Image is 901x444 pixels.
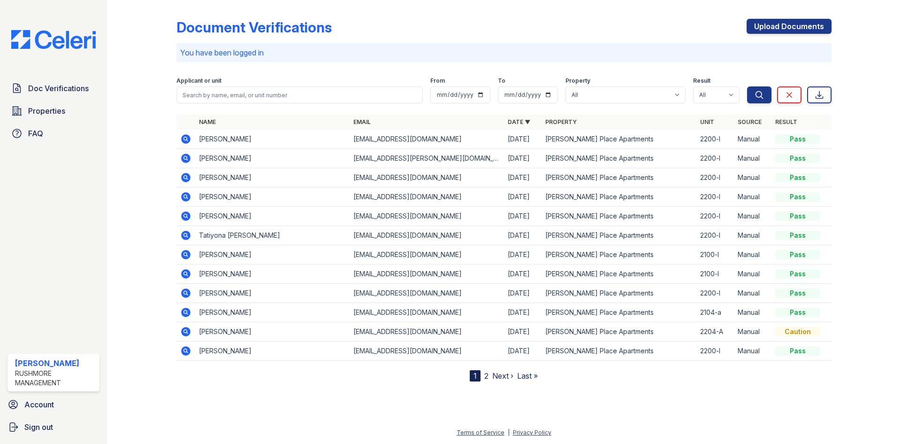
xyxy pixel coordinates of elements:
a: Properties [8,101,99,120]
td: 2200-l [696,130,734,149]
div: Caution [775,327,820,336]
td: Manual [734,226,771,245]
a: Last » [517,371,538,381]
td: [DATE] [504,168,542,187]
td: Tatiyona [PERSON_NAME] [195,226,350,245]
div: Pass [775,134,820,144]
td: [PERSON_NAME] Place Apartments [542,130,696,149]
td: [DATE] [504,265,542,284]
td: [DATE] [504,149,542,168]
td: 2104-a [696,303,734,322]
td: [EMAIL_ADDRESS][DOMAIN_NAME] [350,342,504,361]
div: Pass [775,346,820,356]
td: 2200-l [696,149,734,168]
td: [EMAIL_ADDRESS][DOMAIN_NAME] [350,168,504,187]
td: [EMAIL_ADDRESS][DOMAIN_NAME] [350,284,504,303]
a: Date ▼ [508,118,530,125]
td: [EMAIL_ADDRESS][PERSON_NAME][DOMAIN_NAME] [350,149,504,168]
td: [DATE] [504,226,542,245]
label: To [498,77,505,85]
td: 2200-l [696,226,734,245]
td: [EMAIL_ADDRESS][DOMAIN_NAME] [350,187,504,207]
span: Sign out [24,421,53,433]
div: Pass [775,308,820,317]
img: CE_Logo_Blue-a8612792a0a2168367f1c8372b55b34899dd931a85d93a1a3d3e32e68fde9ad4.png [4,30,103,49]
td: [PERSON_NAME] Place Apartments [542,149,696,168]
div: 1 [470,370,481,382]
td: [PERSON_NAME] [195,130,350,149]
div: Pass [775,211,820,221]
td: [DATE] [504,284,542,303]
td: [PERSON_NAME] Place Apartments [542,168,696,187]
div: | [508,429,510,436]
td: [PERSON_NAME] [195,303,350,322]
td: 2200-l [696,284,734,303]
a: Name [199,118,216,125]
a: Upload Documents [747,19,832,34]
td: 2200-l [696,187,734,207]
td: [PERSON_NAME] [195,245,350,265]
div: Pass [775,173,820,182]
td: Manual [734,322,771,342]
a: Account [4,395,103,414]
td: Manual [734,207,771,226]
td: [DATE] [504,245,542,265]
td: [DATE] [504,130,542,149]
td: [PERSON_NAME] Place Apartments [542,322,696,342]
input: Search by name, email, or unit number [176,86,423,103]
label: Result [693,77,710,85]
td: [EMAIL_ADDRESS][DOMAIN_NAME] [350,130,504,149]
td: [PERSON_NAME] [195,284,350,303]
td: Manual [734,130,771,149]
a: Source [738,118,762,125]
div: Rushmore Management [15,369,96,388]
td: Manual [734,187,771,207]
td: [EMAIL_ADDRESS][DOMAIN_NAME] [350,303,504,322]
td: [PERSON_NAME] [195,342,350,361]
a: Unit [700,118,714,125]
td: [PERSON_NAME] [195,149,350,168]
td: [PERSON_NAME] Place Apartments [542,187,696,207]
div: [PERSON_NAME] [15,358,96,369]
td: [PERSON_NAME] Place Apartments [542,245,696,265]
td: [DATE] [504,303,542,322]
span: Properties [28,105,65,117]
span: FAQ [28,128,43,139]
div: Document Verifications [176,19,332,36]
td: [PERSON_NAME] [195,168,350,187]
td: [PERSON_NAME] Place Apartments [542,226,696,245]
a: Doc Verifications [8,79,99,98]
td: [PERSON_NAME] Place Apartments [542,342,696,361]
td: Manual [734,265,771,284]
td: Manual [734,342,771,361]
td: [PERSON_NAME] Place Apartments [542,207,696,226]
td: [EMAIL_ADDRESS][DOMAIN_NAME] [350,265,504,284]
td: Manual [734,245,771,265]
td: Manual [734,284,771,303]
a: FAQ [8,124,99,143]
td: [DATE] [504,187,542,207]
td: [DATE] [504,207,542,226]
label: Applicant or unit [176,77,221,85]
a: Terms of Service [457,429,504,436]
td: [EMAIL_ADDRESS][DOMAIN_NAME] [350,207,504,226]
td: Manual [734,149,771,168]
td: Manual [734,168,771,187]
div: Pass [775,154,820,163]
td: [PERSON_NAME] Place Apartments [542,284,696,303]
label: From [430,77,445,85]
td: [PERSON_NAME] [195,207,350,226]
td: [PERSON_NAME] [195,265,350,284]
div: Pass [775,288,820,298]
span: Account [24,399,54,410]
td: [PERSON_NAME] [195,187,350,207]
td: [EMAIL_ADDRESS][DOMAIN_NAME] [350,322,504,342]
div: Pass [775,231,820,240]
a: Sign out [4,418,103,436]
td: [DATE] [504,322,542,342]
td: 2100-l [696,265,734,284]
div: Pass [775,250,820,259]
p: You have been logged in [180,47,828,58]
a: Next › [492,371,513,381]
